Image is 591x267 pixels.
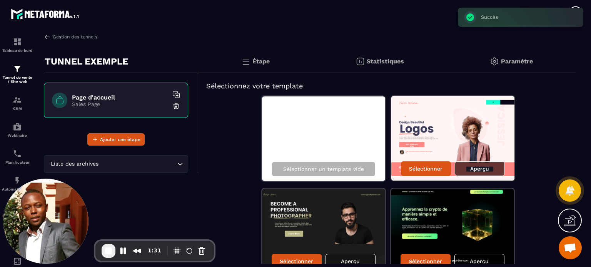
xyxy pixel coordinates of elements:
p: Sélectionner [409,258,442,264]
img: setting-gr.5f69749f.svg [490,57,499,66]
a: formationformationTunnel de vente / Site web [2,58,33,90]
img: formation [13,95,22,104]
a: schedulerschedulerPlanificateur [2,143,33,170]
span: Ajouter une étape [100,136,140,143]
img: arrow [44,33,51,40]
p: Aperçu [470,258,489,264]
p: Tableau de bord [2,48,33,53]
p: Sales Page [72,101,168,107]
a: automationsautomationsEspace membre [2,197,33,224]
img: formation [13,64,22,73]
p: Tunnel de vente / Site web [2,75,33,84]
p: Étape [252,58,270,65]
p: Statistiques [367,58,404,65]
a: formationformationTableau de bord [2,32,33,58]
a: emailemailE-mailing [2,224,33,251]
p: Webinaire [2,133,33,138]
a: Gestion des tunnels [44,33,97,40]
img: stats.20deebd0.svg [356,57,365,66]
p: TUNNEL EXEMPLE [45,54,128,69]
img: automations [13,176,22,185]
a: automationsautomationsAutomatisations [2,170,33,197]
p: Sélectionner [409,166,442,172]
p: Aperçu [341,258,360,264]
a: Ouvrir le chat [559,236,582,259]
p: CRM [2,106,33,111]
p: Paramètre [501,58,533,65]
img: automations [13,122,22,131]
button: Ajouter une étape [87,133,145,146]
p: Planificateur [2,160,33,164]
img: image [391,96,514,181]
p: Sélectionner un template vide [283,166,364,172]
p: Espace membre [2,214,33,218]
img: scheduler [13,149,22,158]
img: formation [13,37,22,46]
img: logo [11,7,80,21]
p: Aperçu [470,166,489,172]
p: E-mailing [2,241,33,245]
span: Liste des archives [49,160,100,168]
div: Search for option [44,155,188,173]
img: bars.0d591741.svg [241,57,250,66]
p: Automatisations [2,187,33,191]
input: Search for option [100,160,175,168]
p: Sélectionner [280,258,313,264]
a: automationsautomationsWebinaire [2,116,33,143]
h5: Sélectionnez votre template [206,81,568,91]
img: trash [172,102,180,110]
h6: Page d'accueil [72,94,168,101]
a: formationformationCRM [2,90,33,116]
